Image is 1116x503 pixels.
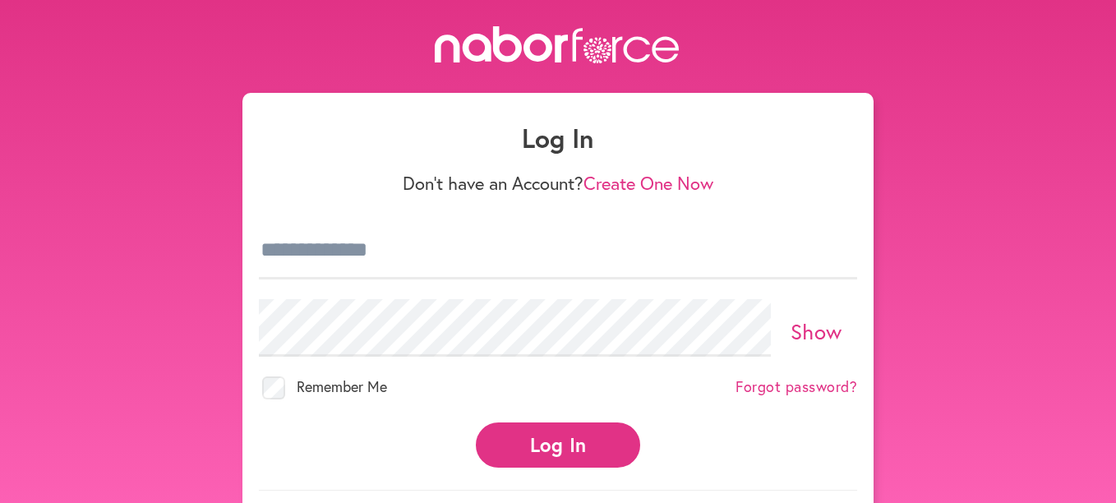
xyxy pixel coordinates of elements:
[259,173,857,194] p: Don't have an Account?
[259,122,857,154] h1: Log In
[791,317,842,345] a: Show
[736,378,857,396] a: Forgot password?
[583,171,713,195] a: Create One Now
[297,376,387,396] span: Remember Me
[476,422,640,468] button: Log In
